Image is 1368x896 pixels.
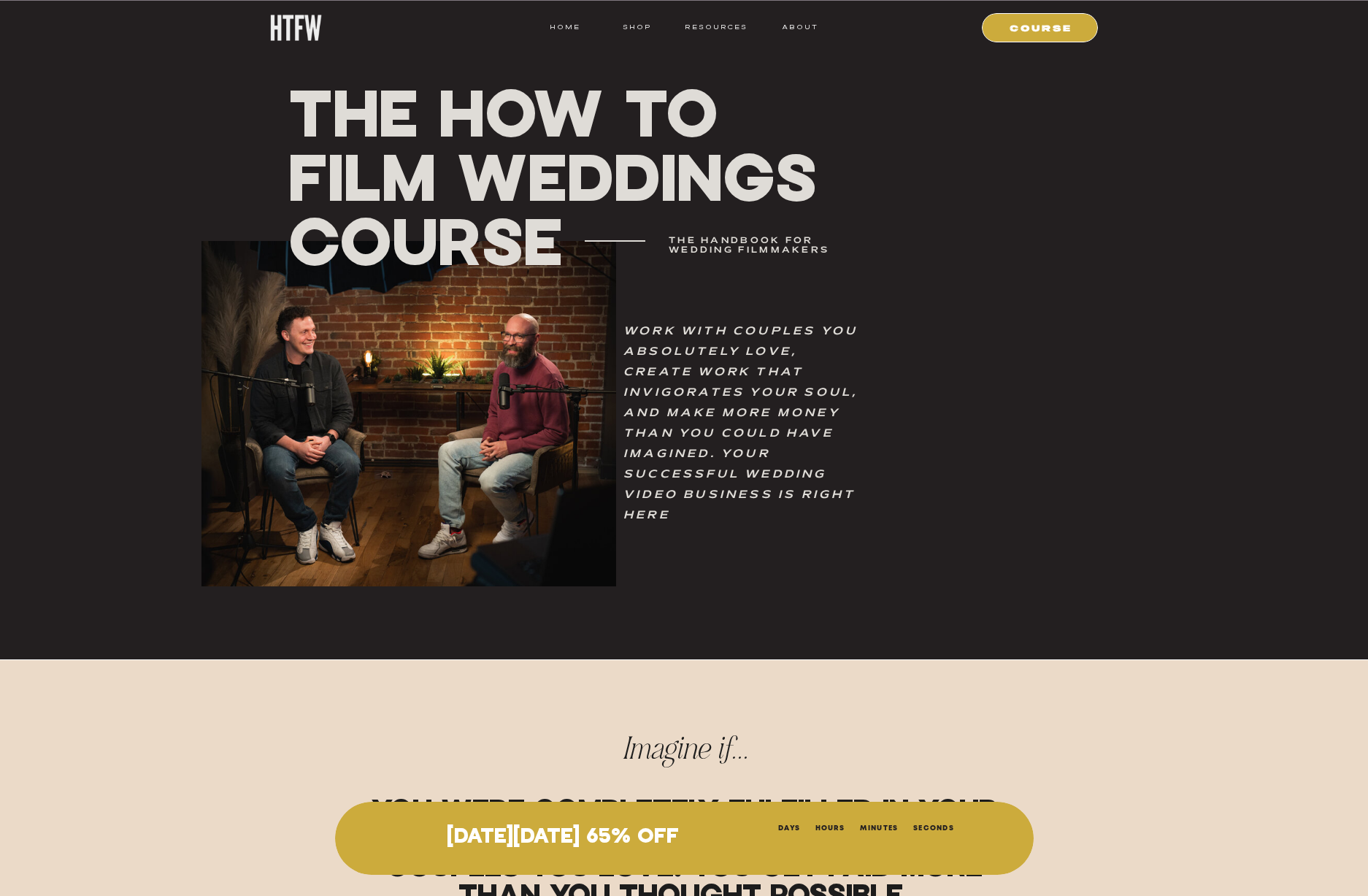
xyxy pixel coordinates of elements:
[550,20,580,34] a: HOME
[369,826,756,849] p: [DATE][DATE] 65% OFF
[288,80,826,273] h1: THE How To Film Weddings Course
[608,20,666,34] a: shop
[781,20,818,34] a: ABOUT
[680,20,748,34] a: resources
[913,821,954,832] li: Seconds
[623,326,858,521] i: Work with couples you absolutely love, create work that invigorates your soul, and make more mone...
[778,821,800,832] li: Days
[991,20,1091,34] a: COURSE
[860,821,899,832] li: Minutes
[272,736,1097,784] h2: Imagine if...
[815,821,845,832] li: Hours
